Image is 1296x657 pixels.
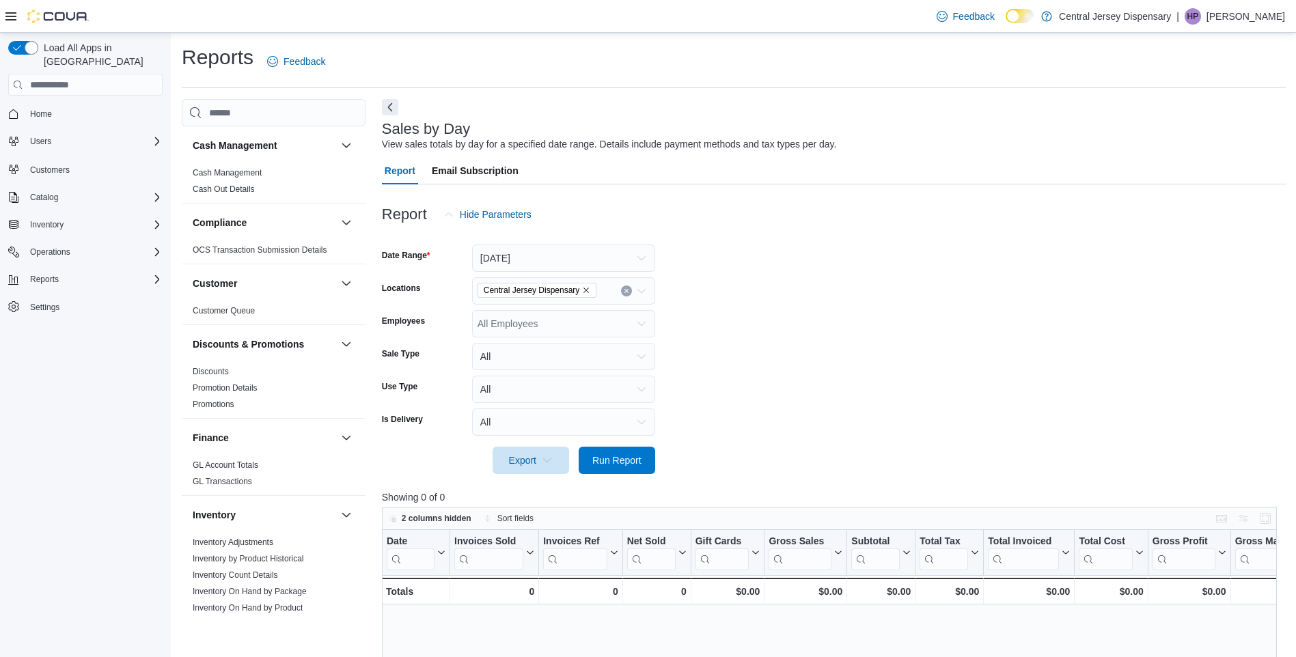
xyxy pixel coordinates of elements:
span: Customers [30,165,70,176]
button: Users [3,132,168,151]
div: Gift Card Sales [695,535,749,570]
div: Subtotal [851,535,900,570]
button: Date [387,535,445,570]
h3: Inventory [193,508,236,522]
label: Employees [382,316,425,326]
a: Customers [25,162,75,178]
div: 0 [626,583,686,600]
button: Enter fullscreen [1257,510,1273,527]
span: HP [1187,8,1199,25]
span: Operations [30,247,70,257]
button: All [472,343,655,370]
button: Catalog [3,188,168,207]
button: Settings [3,297,168,317]
span: 2 columns hidden [402,513,471,524]
div: $0.00 [920,583,979,600]
span: OCS Transaction Submission Details [193,244,327,255]
span: Home [25,105,163,122]
label: Date Range [382,250,430,261]
label: Sale Type [382,348,419,359]
span: Inventory Transactions [193,619,275,630]
button: Home [3,104,168,124]
span: Central Jersey Dispensary [478,283,597,298]
button: Gross Sales [769,535,842,570]
div: Gift Cards [695,535,749,548]
button: Compliance [338,214,355,231]
button: Open list of options [636,285,647,296]
span: Reports [25,271,163,288]
span: Users [25,133,163,150]
button: Inventory [3,215,168,234]
div: View sales totals by day for a specified date range. Details include payment methods and tax type... [382,137,837,152]
button: Users [25,133,57,150]
a: GL Transactions [193,477,252,486]
span: Inventory [30,219,64,230]
span: Settings [25,298,163,316]
button: Catalog [25,189,64,206]
button: All [472,408,655,436]
span: GL Transactions [193,476,252,487]
div: Date [387,535,435,570]
div: Total Tax [920,535,968,548]
div: Total Tax [920,535,968,570]
a: Feedback [262,48,331,75]
div: Himansu Patel [1185,8,1201,25]
div: $0.00 [851,583,911,600]
button: Total Invoiced [988,535,1070,570]
button: Inventory [25,216,69,233]
a: Inventory On Hand by Product [193,603,303,613]
div: Total Invoiced [988,535,1059,548]
span: Operations [25,244,163,260]
div: $0.00 [769,583,842,600]
span: Hide Parameters [460,208,532,221]
div: Totals [386,583,445,600]
h1: Reports [182,44,253,71]
button: Display options [1235,510,1252,527]
div: Invoices Ref [543,535,607,548]
a: Promotion Details [193,383,258,393]
span: Inventory Adjustments [193,537,273,548]
button: Reports [3,270,168,289]
button: Invoices Ref [543,535,618,570]
button: Invoices Sold [454,535,534,570]
label: Use Type [382,381,417,392]
img: Cova [27,10,89,23]
div: Net Sold [626,535,675,570]
div: Gross Profit [1153,535,1215,570]
h3: Customer [193,277,237,290]
a: Feedback [931,3,1000,30]
span: Promotions [193,399,234,410]
div: $0.00 [695,583,760,600]
div: $0.00 [988,583,1070,600]
span: Cash Out Details [193,184,255,195]
span: Settings [30,302,59,313]
button: Run Report [579,447,655,474]
h3: Discounts & Promotions [193,337,304,351]
div: Gross Sales [769,535,831,548]
a: Promotions [193,400,234,409]
span: Inventory by Product Historical [193,553,304,564]
span: Email Subscription [432,157,519,184]
input: Dark Mode [1006,9,1034,23]
span: Inventory On Hand by Package [193,586,307,597]
span: Feedback [953,10,995,23]
div: Date [387,535,435,548]
span: Central Jersey Dispensary [484,283,580,297]
span: Reports [30,274,59,285]
button: Total Tax [920,535,979,570]
p: | [1176,8,1179,25]
div: Gross Sales [769,535,831,570]
span: Cash Management [193,167,262,178]
div: Invoices Sold [454,535,523,548]
a: Inventory Count Details [193,570,278,580]
button: Gross Profit [1153,535,1226,570]
div: Invoices Ref [543,535,607,570]
div: 0 [543,583,618,600]
div: Subtotal [851,535,900,548]
button: All [472,376,655,403]
a: Customer Queue [193,306,255,316]
button: Keyboard shortcuts [1213,510,1230,527]
a: Home [25,106,57,122]
button: Remove Central Jersey Dispensary from selection in this group [582,286,590,294]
